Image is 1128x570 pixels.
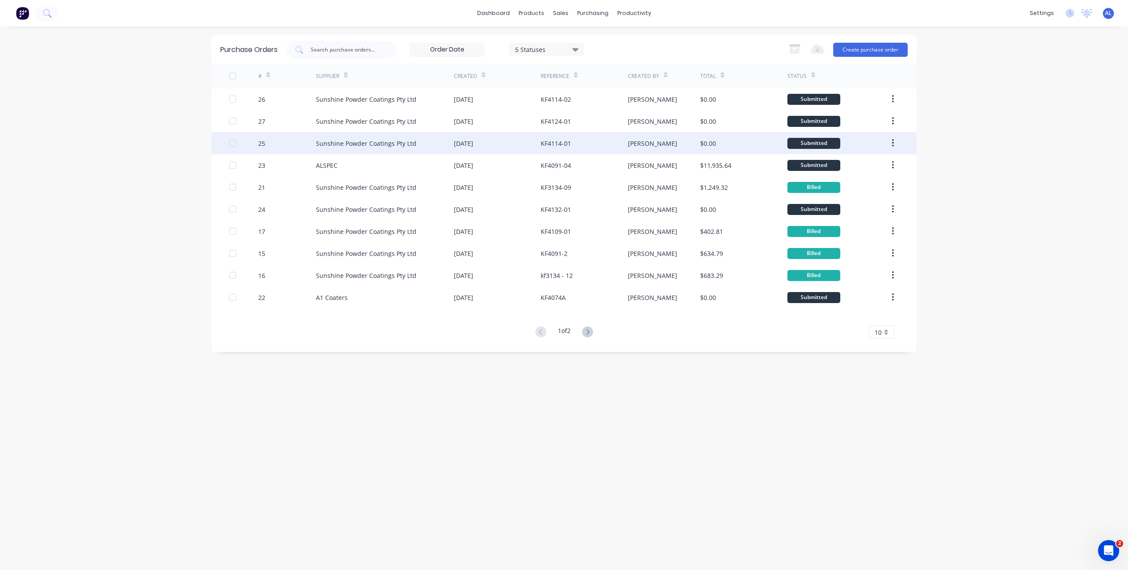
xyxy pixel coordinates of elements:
div: Sunshine Powder Coatings Pty Ltd [316,249,416,258]
div: KF4091-2 [541,249,568,258]
div: KF4132-01 [541,205,571,214]
div: [DATE] [454,117,473,126]
span: 2 [1116,540,1123,547]
div: Sunshine Powder Coatings Pty Ltd [316,271,416,280]
div: 15 [258,249,265,258]
div: 27 [258,117,265,126]
div: Supplier [316,72,339,80]
div: [PERSON_NAME] [628,183,677,192]
div: Status [787,72,807,80]
div: Created By [628,72,659,80]
div: Purchase Orders [220,44,278,55]
div: Sunshine Powder Coatings Pty Ltd [316,95,416,104]
input: Search purchase orders... [310,45,383,54]
div: KF4074A [541,293,566,302]
div: Created [454,72,477,80]
div: Billed [787,270,840,281]
div: Submitted [787,292,840,303]
div: $0.00 [700,95,716,104]
div: Submitted [787,116,840,127]
div: 17 [258,227,265,236]
div: [PERSON_NAME] [628,117,677,126]
div: # [258,72,262,80]
div: KF4124-01 [541,117,571,126]
div: 24 [258,205,265,214]
div: Sunshine Powder Coatings Pty Ltd [316,227,416,236]
div: $0.00 [700,139,716,148]
div: Submitted [787,94,840,105]
div: KF4114-01 [541,139,571,148]
div: [DATE] [454,139,473,148]
div: [PERSON_NAME] [628,293,677,302]
div: [DATE] [454,227,473,236]
div: settings [1025,7,1058,20]
div: 21 [258,183,265,192]
div: $0.00 [700,293,716,302]
div: [DATE] [454,249,473,258]
div: Submitted [787,138,840,149]
div: $634.79 [700,249,723,258]
div: Sunshine Powder Coatings Pty Ltd [316,139,416,148]
div: 25 [258,139,265,148]
div: Billed [787,226,840,237]
div: products [514,7,549,20]
div: [PERSON_NAME] [628,271,677,280]
div: [DATE] [454,161,473,170]
a: dashboard [473,7,514,20]
span: 10 [875,328,882,337]
div: [DATE] [454,293,473,302]
div: [DATE] [454,183,473,192]
div: Sunshine Powder Coatings Pty Ltd [316,205,416,214]
div: Billed [787,248,840,259]
div: ALSPEC [316,161,338,170]
div: $683.29 [700,271,723,280]
div: [DATE] [454,205,473,214]
iframe: Intercom live chat [1098,540,1119,561]
div: Submitted [787,160,840,171]
div: A1 Coaters [316,293,348,302]
div: KF3134-09 [541,183,571,192]
div: [PERSON_NAME] [628,205,677,214]
div: Reference [541,72,569,80]
div: 1 of 2 [558,326,571,339]
div: Sunshine Powder Coatings Pty Ltd [316,117,416,126]
input: Order Date [410,43,484,56]
div: [PERSON_NAME] [628,139,677,148]
div: KF4109-01 [541,227,571,236]
img: Factory [16,7,29,20]
div: $402.81 [700,227,723,236]
div: [DATE] [454,95,473,104]
div: Billed [787,182,840,193]
div: [PERSON_NAME] [628,227,677,236]
div: Total [700,72,716,80]
button: Create purchase order [833,43,908,57]
div: 16 [258,271,265,280]
div: $11,935.64 [700,161,731,170]
div: $0.00 [700,205,716,214]
div: productivity [613,7,656,20]
div: [DATE] [454,271,473,280]
div: 22 [258,293,265,302]
div: sales [549,7,573,20]
div: Submitted [787,204,840,215]
div: KF4114-02 [541,95,571,104]
div: [PERSON_NAME] [628,161,677,170]
div: 5 Statuses [515,44,578,54]
div: [PERSON_NAME] [628,95,677,104]
div: $0.00 [700,117,716,126]
div: [PERSON_NAME] [628,249,677,258]
div: purchasing [573,7,613,20]
div: kf3134 - 12 [541,271,573,280]
div: 26 [258,95,265,104]
div: 23 [258,161,265,170]
div: KF4091-04 [541,161,571,170]
span: AL [1105,9,1112,17]
div: $1,249.32 [700,183,728,192]
div: Sunshine Powder Coatings Pty Ltd [316,183,416,192]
